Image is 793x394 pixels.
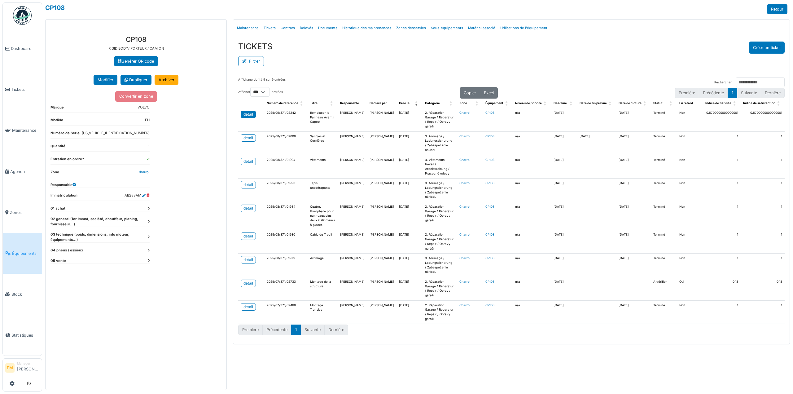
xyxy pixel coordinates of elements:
[396,202,423,230] td: [DATE]
[703,202,741,230] td: 1
[554,101,567,105] span: Deadline
[238,87,283,97] label: Afficher entrées
[241,205,256,212] a: detail
[677,155,703,179] td: Non
[616,230,651,254] td: [DATE]
[703,300,741,324] td: 1
[513,155,551,179] td: n/a
[50,157,84,164] dt: Entretien en ordre?
[367,108,396,131] td: [PERSON_NAME]
[551,155,577,179] td: [DATE]
[677,202,703,230] td: Non
[234,21,261,35] a: Maintenance
[703,131,741,155] td: 1
[551,179,577,202] td: [DATE]
[749,42,785,54] button: Créer un ticket
[11,291,39,297] span: Stock
[241,181,256,188] a: detail
[703,179,741,202] td: 1
[544,99,547,108] span: Niveau de priorité: Activate to sort
[513,300,551,324] td: n/a
[459,111,470,114] a: Charroi
[243,233,253,239] div: detail
[394,21,428,35] a: Zones desservies
[459,233,470,236] a: Charroi
[10,169,39,175] span: Agenda
[396,254,423,277] td: [DATE]
[238,325,348,335] nav: pagination
[50,105,64,113] dt: Marque
[459,101,467,105] span: Zone
[155,75,178,85] a: Archiver
[677,277,703,300] td: Oui
[13,6,32,25] img: Badge_color-CXgf-gQk.svg
[616,155,651,179] td: [DATE]
[17,361,39,366] div: Manager
[651,277,677,300] td: À vérifier
[551,254,577,277] td: [DATE]
[250,87,269,97] select: Afficherentrées
[651,230,677,254] td: Terminé
[580,101,607,105] span: Date de fin prévue
[17,361,39,374] li: [PERSON_NAME]
[50,258,150,263] dt: 05 vente
[50,131,80,138] dt: Numéro de Série
[50,170,59,177] dt: Zone
[316,21,340,35] a: Documents
[264,155,308,179] td: 2025/08/371/01994
[243,159,253,164] div: detail
[741,254,785,277] td: 1
[12,127,39,133] span: Maintenance
[11,86,39,92] span: Tickets
[243,206,253,211] div: detail
[264,108,308,131] td: 2025/09/371/02242
[703,230,741,254] td: 1
[485,111,494,114] a: CP108
[338,277,367,300] td: [PERSON_NAME]
[367,179,396,202] td: [PERSON_NAME]
[570,99,573,108] span: Deadline: Activate to sort
[643,99,647,108] span: Date de clôture: Activate to sort
[399,101,410,105] span: Créé le
[82,131,150,136] dd: [US_VEHICLE_IDENTIFICATION_NUMBER]
[505,99,509,108] span: Équipement: Activate to sort
[513,202,551,230] td: n/a
[669,99,673,108] span: Statut: Activate to sort
[703,254,741,277] td: 1
[12,250,39,256] span: Équipements
[308,179,338,202] td: Tapis antidérapants
[651,300,677,324] td: Terminé
[120,75,151,85] a: Dupliquer
[513,131,551,155] td: n/a
[241,280,256,287] a: detail
[616,179,651,202] td: [DATE]
[308,230,338,254] td: Cable du Treuil
[367,131,396,155] td: [PERSON_NAME]
[485,280,494,283] a: CP108
[551,202,577,230] td: [DATE]
[264,277,308,300] td: 2025/07/371/02733
[264,230,308,254] td: 2025/08/371/01980
[513,179,551,202] td: n/a
[741,277,785,300] td: 0.18
[423,277,457,300] td: 2. Réparation Garage / Reparatur / Repair / Opravy garáží
[677,300,703,324] td: Non
[577,131,616,155] td: [DATE]
[475,99,479,108] span: Zone: Activate to sort
[609,99,612,108] span: Date de fin prévue: Activate to sort
[338,108,367,131] td: [PERSON_NAME]
[308,300,338,324] td: Montage Transics
[396,155,423,179] td: [DATE]
[459,135,470,138] a: Charroi
[241,232,256,240] a: detail
[338,179,367,202] td: [PERSON_NAME]
[340,21,394,35] a: Historique des maintenances
[741,300,785,324] td: 1
[3,315,42,356] a: Statistiques
[238,42,273,51] h3: TICKETS
[423,254,457,277] td: 3. Arrimage / Ladungssicherung / Zabezpečenie nákladu
[651,155,677,179] td: Terminé
[396,300,423,324] td: [DATE]
[741,202,785,230] td: 1
[330,99,334,108] span: Titre: Activate to sort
